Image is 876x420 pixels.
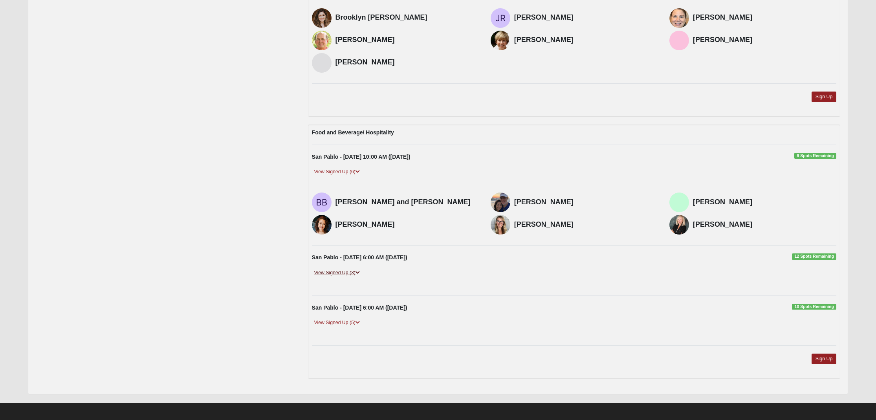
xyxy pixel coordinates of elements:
[792,253,836,260] span: 12 Spots Remaining
[491,215,510,235] img: Vanessa Shaw
[335,198,479,207] h4: [PERSON_NAME] and [PERSON_NAME]
[312,31,332,50] img: Mike Greene
[812,354,837,364] a: Sign Up
[312,193,332,212] img: Brad and Dana Bean
[514,198,658,207] h4: [PERSON_NAME]
[693,36,836,44] h4: [PERSON_NAME]
[491,8,510,28] img: Jim Radney
[693,198,836,207] h4: [PERSON_NAME]
[312,8,332,28] img: Brooklyn Stabile
[794,153,836,159] span: 9 Spots Remaining
[312,215,332,235] img: Emily Brummund
[312,304,407,311] strong: San Pablo - [DATE] 6:00 AM ([DATE])
[792,304,836,310] span: 10 Spots Remaining
[312,154,411,160] strong: San Pablo - [DATE] 10:00 AM ([DATE])
[514,220,658,229] h4: [PERSON_NAME]
[312,254,407,260] strong: San Pablo - [DATE] 6:00 AM ([DATE])
[669,215,689,235] img: Deb Bailey Dunckel
[335,58,479,67] h4: [PERSON_NAME]
[335,36,479,44] h4: [PERSON_NAME]
[669,31,689,50] img: Suzy Young
[693,13,836,22] h4: [PERSON_NAME]
[312,129,394,136] strong: Food and Beverage/ Hospitality
[514,36,658,44] h4: [PERSON_NAME]
[812,92,837,102] a: Sign Up
[335,220,479,229] h4: [PERSON_NAME]
[669,193,689,212] img: Patti Pline
[312,53,332,73] img: Della Sellers
[693,220,836,229] h4: [PERSON_NAME]
[669,8,689,28] img: Kate Bell
[491,31,510,50] img: Carin Greene
[312,319,362,327] a: View Signed Up (5)
[312,168,362,176] a: View Signed Up (6)
[514,13,658,22] h4: [PERSON_NAME]
[312,269,362,277] a: View Signed Up (3)
[491,193,510,212] img: Anne-Marie Fort
[335,13,479,22] h4: Brooklyn [PERSON_NAME]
